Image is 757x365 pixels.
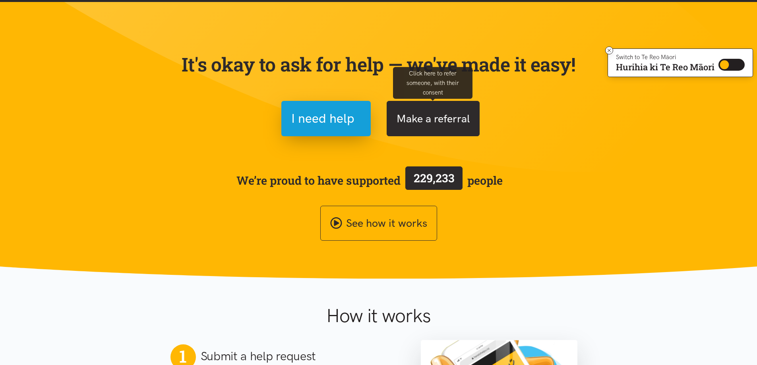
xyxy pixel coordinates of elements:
[401,165,467,196] a: 229,233
[320,206,437,241] a: See how it works
[393,67,472,98] div: Click here to refer someone, with their consent
[236,165,503,196] span: We’re proud to have supported people
[180,53,577,76] p: It's okay to ask for help — we've made it easy!
[249,304,508,327] h1: How it works
[201,348,316,365] h2: Submit a help request
[616,55,714,60] p: Switch to Te Reo Māori
[291,108,354,129] span: I need help
[387,101,480,136] button: Make a referral
[281,101,371,136] button: I need help
[616,64,714,71] p: Hurihia ki Te Reo Māori
[414,170,455,185] span: 229,233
